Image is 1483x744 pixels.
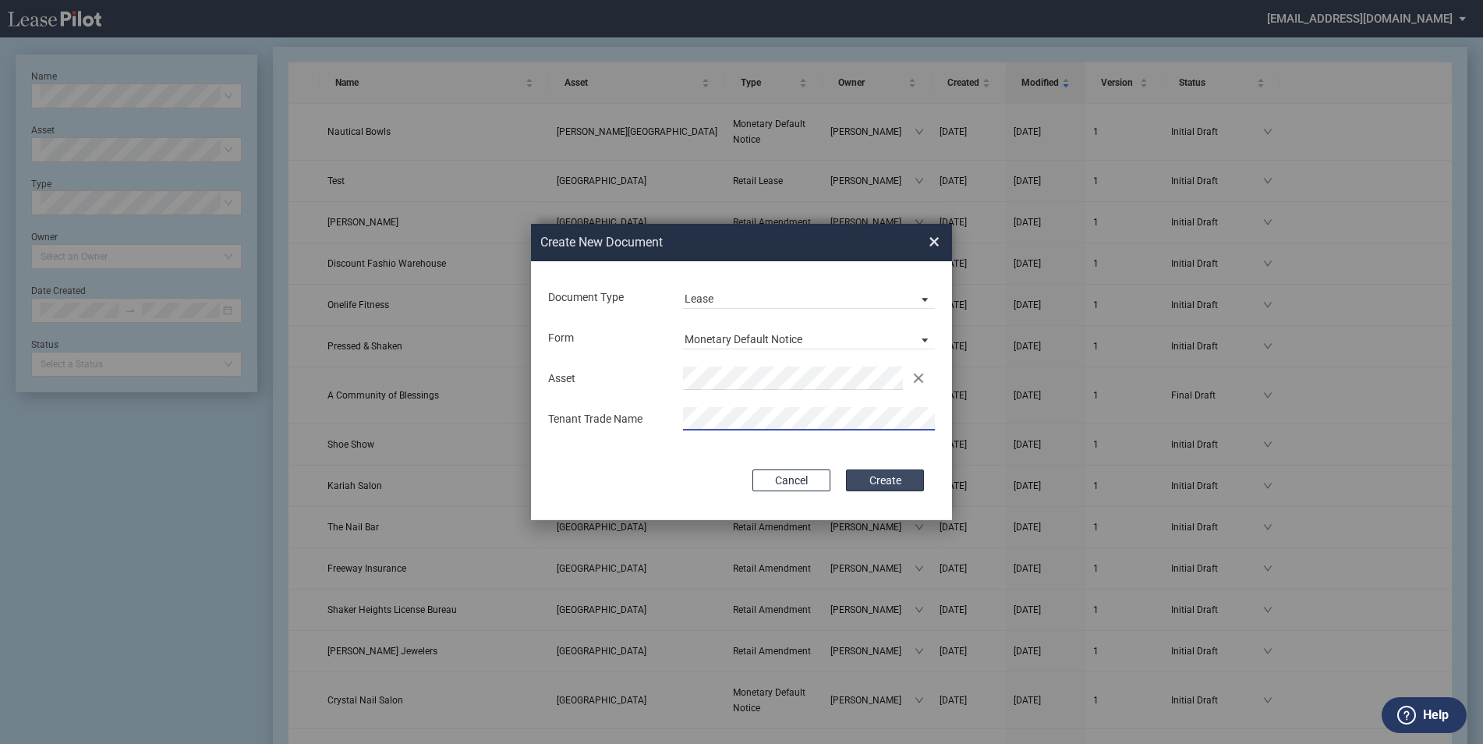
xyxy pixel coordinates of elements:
[683,326,935,349] md-select: Lease Form: Monetary Default Notice
[683,407,935,430] input: Tenant Trade Name
[539,371,674,387] div: Asset
[540,234,872,251] h2: Create New Document
[531,224,952,521] md-dialog: Create New ...
[539,331,674,346] div: Form
[752,469,830,491] button: Cancel
[539,290,674,306] div: Document Type
[929,229,940,254] span: ×
[685,292,713,305] div: Lease
[1423,705,1449,725] label: Help
[539,412,674,427] div: Tenant Trade Name
[683,285,935,309] md-select: Document Type: Lease
[685,333,802,345] div: Monetary Default Notice
[846,469,924,491] button: Create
